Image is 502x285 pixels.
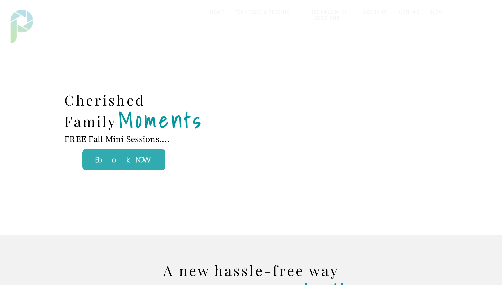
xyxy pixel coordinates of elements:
[361,9,390,15] a: ABOUT US
[54,153,193,166] a: Book NOW
[119,103,203,136] b: Moments
[95,155,153,164] b: Book NOW
[232,9,293,15] a: PORTFOLIO & PRICING
[64,134,189,163] p: FREE Fall Mini Sessions....
[397,9,425,15] a: CONTACT
[203,9,232,16] a: HOME
[428,9,444,15] a: BLOG
[299,9,355,21] a: FREE FALL MINI SESSIONS
[64,90,165,132] h2: Cherished Family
